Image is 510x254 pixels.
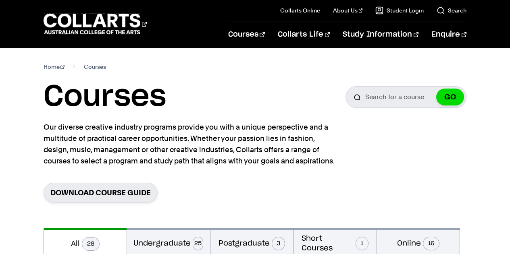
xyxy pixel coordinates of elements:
span: 28 [82,237,100,251]
p: Our diverse creative industry programs provide you with a unique perspective and a multitude of p... [44,122,338,167]
h1: Courses [44,79,166,115]
span: Courses [84,61,106,72]
span: 16 [423,237,439,250]
a: Collarts Life [278,21,330,48]
span: 3 [272,237,285,250]
a: About Us [333,6,363,14]
a: Enquire [431,21,466,48]
span: 25 [193,237,203,250]
a: Search [437,6,466,14]
a: Download Course Guide [44,183,158,202]
span: 1 [356,237,368,250]
button: GO [436,89,464,105]
div: Go to homepage [44,12,147,35]
input: Search for a course [346,86,466,108]
a: Collarts Online [280,6,320,14]
a: Home [44,61,65,72]
a: Courses [228,21,265,48]
a: Student Login [375,6,424,14]
a: Study Information [343,21,418,48]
